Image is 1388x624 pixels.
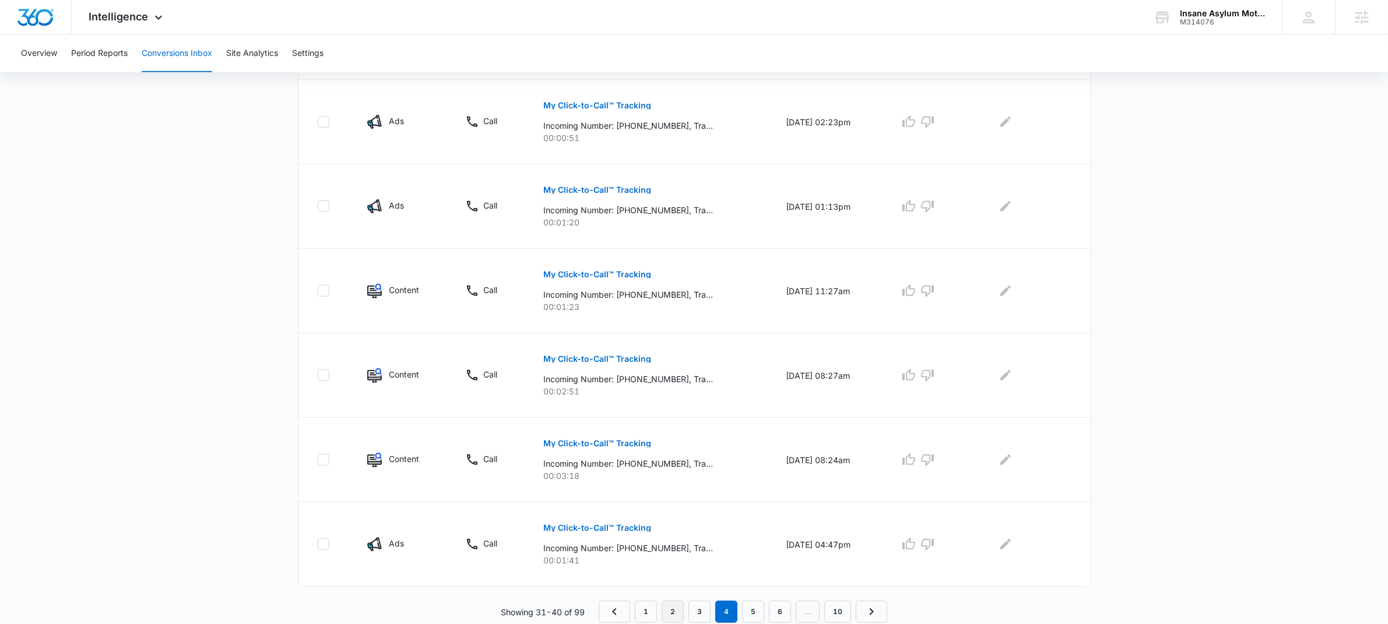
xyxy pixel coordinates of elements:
[544,119,714,132] p: Incoming Number: [PHONE_NUMBER], Tracking Number: [PHONE_NUMBER], Ring To: [PHONE_NUMBER], Caller...
[389,284,419,296] p: Content
[996,281,1015,300] button: Edit Comments
[544,176,652,204] button: My Click-to-Call™ Tracking
[389,199,404,211] p: Ads
[996,366,1015,385] button: Edit Comments
[772,80,885,164] td: [DATE] 02:23pm
[996,450,1015,469] button: Edit Comments
[292,35,324,72] button: Settings
[389,115,404,127] p: Ads
[226,35,278,72] button: Site Analytics
[772,502,885,587] td: [DATE] 04:47pm
[544,385,758,397] p: 00:02:51
[19,30,28,40] img: website_grey.svg
[30,30,128,40] div: Domain: [DOMAIN_NAME]
[544,101,652,110] p: My Click-to-Call™ Tracking
[544,470,758,482] p: 00:03:18
[142,35,212,72] button: Conversions Inbox
[44,69,104,76] div: Domain Overview
[483,284,497,296] p: Call
[772,333,885,418] td: [DATE] 08:27am
[544,186,652,194] p: My Click-to-Call™ Tracking
[544,345,652,373] button: My Click-to-Call™ Tracking
[662,601,684,623] a: Page 2
[544,301,758,313] p: 00:01:23
[544,514,652,542] button: My Click-to-Call™ Tracking
[544,524,652,532] p: My Click-to-Call™ Tracking
[635,601,657,623] a: Page 1
[544,429,652,457] button: My Click-to-Call™ Tracking
[1180,18,1265,26] div: account id
[544,373,714,385] p: Incoming Number: [PHONE_NUMBER], Tracking Number: [PHONE_NUMBER], Ring To: [PHONE_NUMBER], Caller...
[501,606,585,618] p: Showing 31-40 of 99
[544,132,758,144] p: 00:00:51
[483,453,497,465] p: Call
[544,554,758,566] p: 00:01:41
[688,601,711,623] a: Page 3
[389,368,419,380] p: Content
[544,439,652,447] p: My Click-to-Call™ Tracking
[856,601,887,623] a: Next Page
[129,69,196,76] div: Keywords by Traffic
[996,197,1015,216] button: Edit Comments
[996,535,1015,554] button: Edit Comments
[483,199,497,211] p: Call
[769,601,791,623] a: Page 6
[483,368,497,380] p: Call
[599,601,630,623] a: Previous Page
[483,115,497,127] p: Call
[544,216,758,228] p: 00:01:20
[544,260,652,288] button: My Click-to-Call™ Tracking
[19,19,28,28] img: logo_orange.svg
[544,457,714,470] p: Incoming Number: [PHONE_NUMBER], Tracking Number: [PHONE_NUMBER], Ring To: [PHONE_NUMBER], Caller...
[31,68,41,77] img: tab_domain_overview_orange.svg
[116,68,125,77] img: tab_keywords_by_traffic_grey.svg
[544,288,714,301] p: Incoming Number: [PHONE_NUMBER], Tracking Number: [PHONE_NUMBER], Ring To: [PHONE_NUMBER], Caller...
[996,112,1015,131] button: Edit Comments
[544,204,714,216] p: Incoming Number: [PHONE_NUMBER], Tracking Number: [PHONE_NUMBER], Ring To: [PHONE_NUMBER], Caller...
[772,418,885,502] td: [DATE] 08:24am
[1180,9,1265,18] div: account name
[21,35,57,72] button: Overview
[389,537,404,549] p: Ads
[483,537,497,549] p: Call
[544,91,652,119] button: My Click-to-Call™ Tracking
[389,453,419,465] p: Content
[89,10,149,23] span: Intelligence
[715,601,737,623] em: 4
[599,601,887,623] nav: Pagination
[742,601,764,623] a: Page 5
[33,19,57,28] div: v 4.0.25
[772,249,885,333] td: [DATE] 11:27am
[544,270,652,278] p: My Click-to-Call™ Tracking
[824,601,851,623] a: Page 10
[544,355,652,363] p: My Click-to-Call™ Tracking
[544,542,714,554] p: Incoming Number: [PHONE_NUMBER], Tracking Number: [PHONE_NUMBER], Ring To: [PHONE_NUMBER], Caller...
[71,35,128,72] button: Period Reports
[772,164,885,249] td: [DATE] 01:13pm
